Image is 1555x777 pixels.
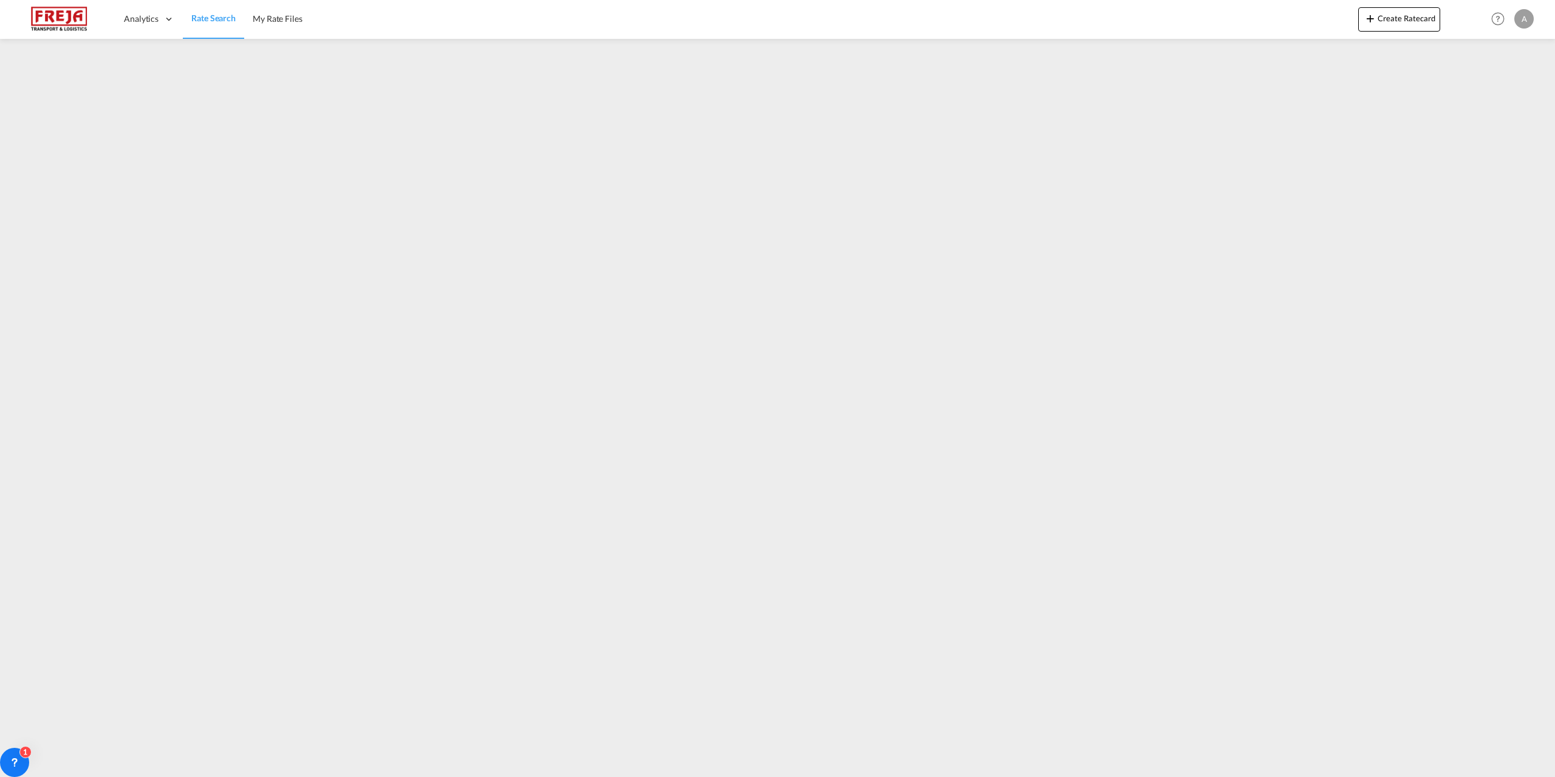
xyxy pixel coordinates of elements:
[253,13,302,24] span: My Rate Files
[1514,9,1534,29] div: A
[1358,7,1440,32] button: icon-plus 400-fgCreate Ratecard
[124,13,159,25] span: Analytics
[18,5,100,33] img: 586607c025bf11f083711d99603023e7.png
[191,13,236,23] span: Rate Search
[1363,11,1378,26] md-icon: icon-plus 400-fg
[1488,9,1514,30] div: Help
[1488,9,1508,29] span: Help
